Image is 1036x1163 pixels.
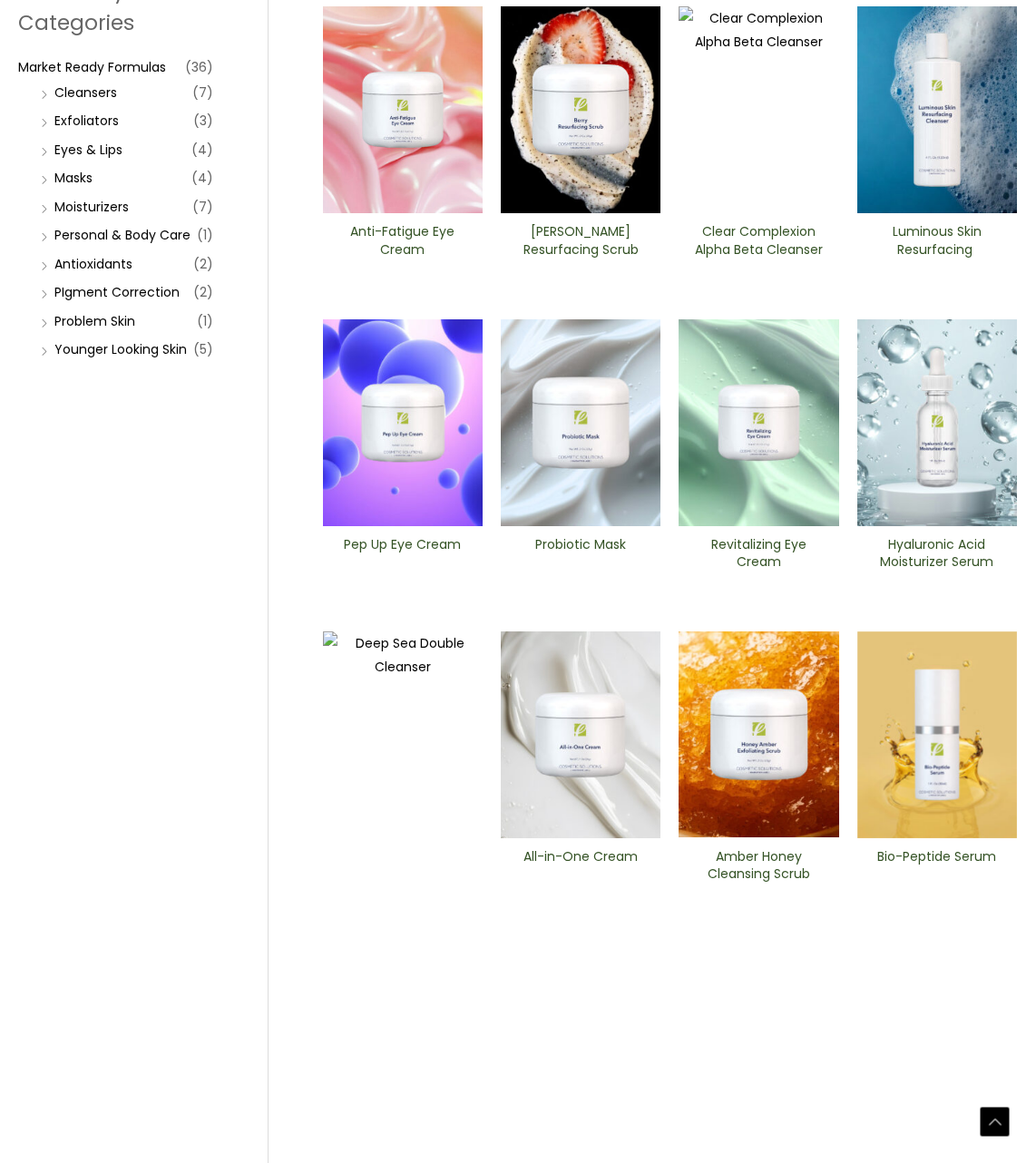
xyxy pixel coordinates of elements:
a: Masks [54,169,93,187]
a: Luminous Skin Resurfacing ​Cleanser [872,223,1002,264]
span: (5) [193,337,213,362]
a: All-in-One ​Cream [516,848,646,889]
h2: Amber Honey Cleansing Scrub [694,848,824,883]
a: Antioxidants [54,255,132,273]
img: All In One Cream [501,631,660,838]
h2: Anti-Fatigue Eye Cream [337,223,467,258]
a: Eyes & Lips [54,141,122,159]
h2: Hyaluronic Acid Moisturizer Serum [872,536,1002,571]
span: (2) [193,251,213,277]
img: Pep Up Eye Cream [323,319,483,526]
span: (4) [191,137,213,162]
a: Anti-Fatigue Eye Cream [337,223,467,264]
h2: Bio-Peptide ​Serum [872,848,1002,883]
span: (1) [197,308,213,334]
a: [PERSON_NAME] Resurfacing Scrub [516,223,646,264]
a: Problem Skin [54,312,135,330]
img: Hyaluronic moisturizer Serum [857,319,1017,526]
span: (3) [193,108,213,133]
img: Anti Fatigue Eye Cream [323,6,483,213]
h2: [PERSON_NAME] Resurfacing Scrub [516,223,646,258]
img: Amber Honey Cleansing Scrub [679,631,838,838]
span: (4) [191,165,213,191]
span: (7) [192,194,213,220]
a: Moisturizers [54,198,129,216]
img: Bio-Peptide ​Serum [857,631,1017,838]
h2: All-in-One ​Cream [516,848,646,883]
h2: Luminous Skin Resurfacing ​Cleanser [872,223,1002,258]
a: Amber Honey Cleansing Scrub [694,848,824,889]
h2: Revitalizing ​Eye Cream [694,536,824,571]
img: Probiotic Mask [501,319,660,526]
a: Cleansers [54,83,117,102]
a: Bio-Peptide ​Serum [872,848,1002,889]
img: Revitalizing ​Eye Cream [679,319,838,526]
a: Clear Complexion Alpha Beta ​Cleanser [694,223,824,264]
a: PIgment Correction [54,283,180,301]
span: (1) [197,222,213,248]
img: Berry Resurfacing Scrub [501,6,660,213]
span: (7) [192,80,213,105]
a: Pep Up Eye Cream [337,536,467,577]
a: Younger Looking Skin [54,340,187,358]
a: Market Ready Formulas [18,58,166,76]
img: Luminous Skin Resurfacing ​Cleanser [857,6,1017,213]
a: Probiotic Mask [516,536,646,577]
a: Personal & Body Care [54,226,191,244]
h2: Pep Up Eye Cream [337,536,467,571]
a: Exfoliators [54,112,119,130]
a: Hyaluronic Acid Moisturizer Serum [872,536,1002,577]
img: Clear Complexion Alpha Beta ​Cleanser [679,6,838,213]
h2: Clear Complexion Alpha Beta ​Cleanser [694,223,824,258]
span: (36) [185,54,213,80]
h2: Probiotic Mask [516,536,646,571]
a: Revitalizing ​Eye Cream [694,536,824,577]
span: (2) [193,279,213,305]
